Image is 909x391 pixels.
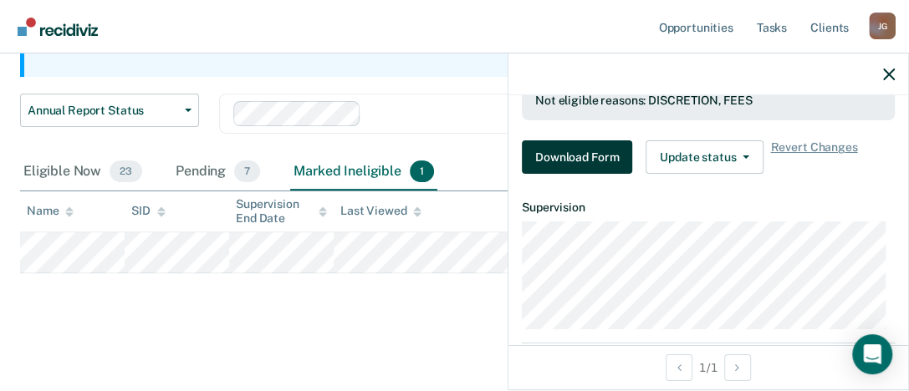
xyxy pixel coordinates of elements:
div: SID [131,204,166,218]
button: Profile dropdown button [869,13,896,39]
div: Eligible Now [20,154,146,190]
div: Not eligible reasons: DISCRETION, FEES [535,94,881,108]
div: Name [27,204,74,218]
button: Download Form [522,140,632,174]
a: Navigate to form link [522,140,639,174]
div: Pending [172,154,263,190]
button: Previous Opportunity [666,354,692,381]
img: Recidiviz [18,18,98,36]
span: 7 [234,160,260,182]
button: Update status [646,140,763,174]
div: 1 / 1 [508,345,908,389]
div: J G [869,13,896,39]
div: Open Intercom Messenger [852,334,892,374]
span: Annual Report Status [28,104,178,118]
button: Next Opportunity [724,354,751,381]
span: Revert Changes [770,140,857,174]
span: 1 [410,160,434,182]
div: Supervision End Date [236,197,327,226]
dt: Supervision [522,201,895,215]
div: Last Viewed [340,204,421,218]
span: 23 [110,160,142,182]
div: Marked Ineligible [290,154,437,190]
